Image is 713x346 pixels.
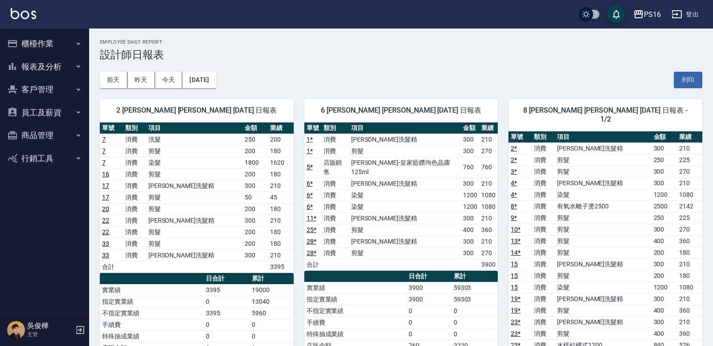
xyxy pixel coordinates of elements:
button: save [607,5,625,23]
a: 33 [102,252,109,259]
td: 消費 [123,134,146,145]
td: 360 [677,235,702,247]
td: 消費 [532,189,555,200]
td: 實業績 [100,284,204,296]
th: 日合計 [204,273,250,285]
a: 20 [102,205,109,212]
button: 客戶管理 [4,78,86,101]
td: 消費 [532,316,555,328]
td: 0 [451,305,498,317]
td: 1080 [677,281,702,293]
button: 前天 [100,72,127,88]
td: 3395 [204,284,250,296]
td: 消費 [321,134,349,145]
th: 金額 [461,122,479,134]
td: 消費 [532,328,555,339]
td: 消費 [123,145,146,157]
td: 特殊抽成業績 [304,328,406,340]
a: 15 [511,284,518,291]
td: 合計 [304,259,321,270]
td: [PERSON_NAME]洗髮精 [146,249,242,261]
td: 洗髮 [146,134,242,145]
td: 1200 [652,189,677,200]
td: 剪髮 [349,145,461,157]
td: 300 [652,166,677,177]
a: 15 [511,261,518,268]
button: 今天 [155,72,183,88]
span: 6 [PERSON_NAME] [PERSON_NAME] [DATE] 日報表 [315,106,488,115]
td: 消費 [532,224,555,235]
td: 0 [451,328,498,340]
th: 單號 [100,122,123,134]
td: 消費 [321,224,349,236]
td: 消費 [123,238,146,249]
td: 染髮 [555,189,651,200]
th: 單號 [304,122,321,134]
td: 270 [479,145,498,157]
button: 列印 [674,72,702,88]
td: 59303 [451,293,498,305]
button: 登出 [668,6,702,23]
th: 累計 [250,273,294,285]
td: 不指定實業績 [304,305,406,317]
td: 消費 [532,200,555,212]
td: 特殊抽成業績 [100,330,204,342]
th: 項目 [555,131,651,143]
td: 消費 [321,178,349,189]
td: 400 [652,305,677,316]
td: 0 [451,317,498,328]
td: 剪髮 [555,235,651,247]
button: 商品管理 [4,124,86,147]
td: 1200 [461,201,479,212]
th: 日合計 [406,271,451,282]
td: 消費 [321,201,349,212]
td: 400 [652,235,677,247]
td: 剪髮 [555,305,651,316]
th: 金額 [242,122,268,134]
td: 270 [677,166,702,177]
td: 0 [250,319,294,330]
td: 消費 [123,180,146,191]
th: 類別 [321,122,349,134]
th: 業績 [677,131,702,143]
td: 2142 [677,200,702,212]
td: 210 [268,180,293,191]
a: 16 [102,171,109,178]
button: 櫃檯作業 [4,32,86,55]
td: 0 [406,305,451,317]
td: 手續費 [304,317,406,328]
td: 180 [268,203,293,215]
td: 400 [461,224,479,236]
td: 實業績 [304,282,406,293]
td: [PERSON_NAME]洗髮精 [349,178,461,189]
a: 7 [102,159,106,166]
h3: 設計師日報表 [100,49,702,61]
h2: Employee Daily Report [100,39,702,45]
td: 指定實業績 [100,296,204,307]
td: 1080 [479,189,498,201]
td: 300 [652,224,677,235]
td: 360 [677,328,702,339]
td: 200 [268,134,293,145]
td: 210 [677,142,702,154]
td: 消費 [532,212,555,224]
td: [PERSON_NAME]洗髮精 [349,212,461,224]
td: 225 [677,212,702,224]
td: 300 [461,145,479,157]
td: 180 [677,247,702,258]
td: 染髮 [349,201,461,212]
td: 指定實業績 [304,293,406,305]
td: 染髮 [555,281,651,293]
a: 17 [102,182,109,189]
td: 400 [652,328,677,339]
td: [PERSON_NAME]洗髮精 [349,236,461,247]
td: [PERSON_NAME]洗髮精 [555,177,651,189]
td: 剪髮 [146,168,242,180]
td: [PERSON_NAME]洗髮精 [146,215,242,226]
td: 210 [677,177,702,189]
button: PS16 [630,5,664,24]
td: 180 [677,270,702,281]
td: 180 [268,168,293,180]
td: 1620 [268,157,293,168]
th: 累計 [451,271,498,282]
